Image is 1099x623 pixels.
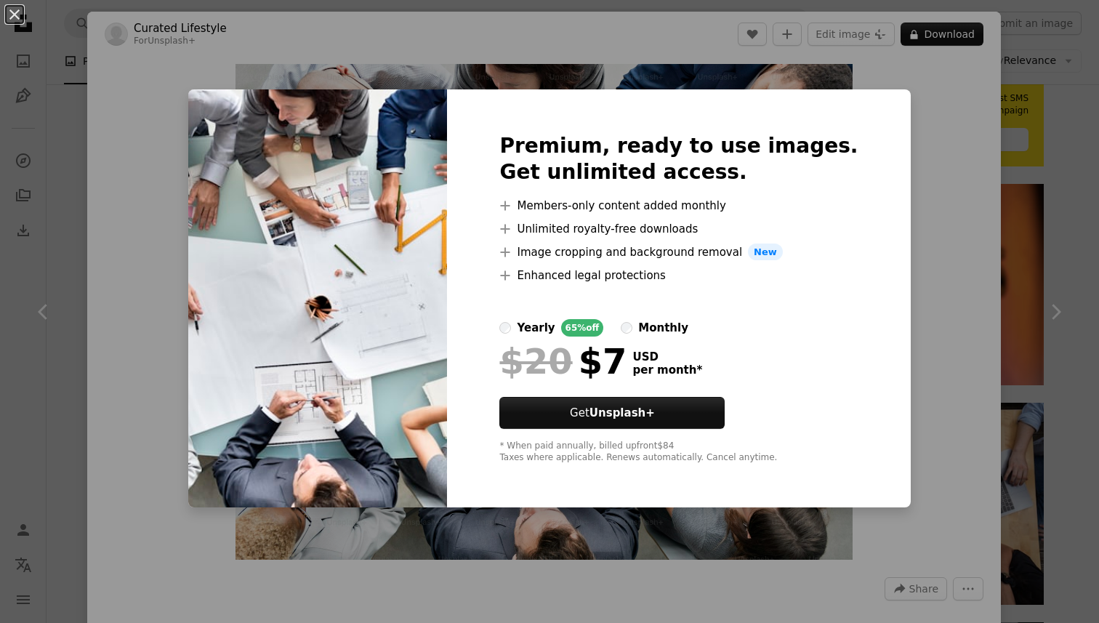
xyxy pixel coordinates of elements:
[499,342,572,380] span: $20
[499,441,858,464] div: * When paid annually, billed upfront $84 Taxes where applicable. Renews automatically. Cancel any...
[499,342,627,380] div: $7
[499,133,858,185] h2: Premium, ready to use images. Get unlimited access.
[561,319,604,337] div: 65% off
[499,220,858,238] li: Unlimited royalty-free downloads
[632,350,702,363] span: USD
[589,406,655,419] strong: Unsplash+
[499,322,511,334] input: yearly65%off
[499,397,725,429] button: GetUnsplash+
[517,319,555,337] div: yearly
[499,244,858,261] li: Image cropping and background removal
[632,363,702,377] span: per month *
[621,322,632,334] input: monthly
[499,267,858,284] li: Enhanced legal protections
[188,89,447,508] img: premium_photo-1723291359453-aea7e6bcbebd
[499,197,858,214] li: Members-only content added monthly
[748,244,783,261] span: New
[638,319,688,337] div: monthly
